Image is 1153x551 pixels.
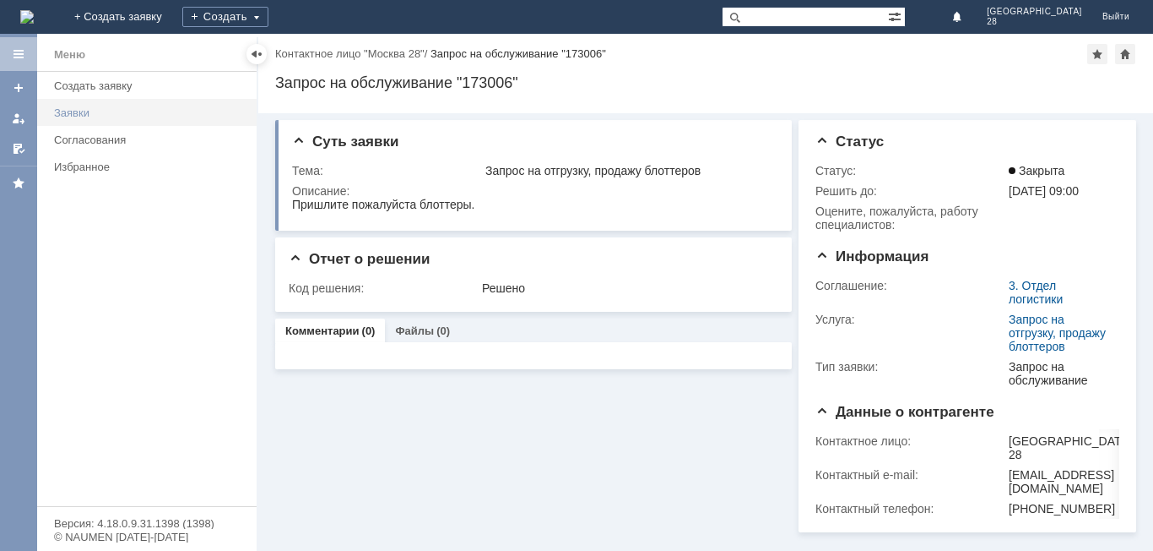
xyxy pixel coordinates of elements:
[1087,44,1107,64] div: Добавить в избранное
[815,279,1005,292] div: Соглашение:
[1009,279,1063,306] a: 3. Отдел логистики
[54,106,246,119] div: Заявки
[54,134,246,146] div: Согласования
[5,74,32,101] a: Создать заявку
[289,281,479,295] div: Код решения:
[815,205,1005,232] div: Oцените, пожалуйста, работу специалистов:
[20,10,34,24] img: logo
[815,313,1005,326] div: Услуга:
[246,44,267,64] div: Скрыть меню
[1009,360,1112,387] div: Запрос на обслуживание
[54,161,228,173] div: Избранное
[285,325,360,337] a: Комментарии
[289,251,430,267] span: Отчет о решении
[436,325,450,337] div: (0)
[1009,502,1132,516] div: [PHONE_NUMBER]
[292,164,482,177] div: Тема:
[815,404,994,420] span: Данные о контрагенте
[395,325,434,337] a: Файлы
[292,134,398,150] span: Суть заявки
[987,7,1082,17] span: [GEOGRAPHIC_DATA]
[485,164,770,177] div: Запрос на отгрузку, продажу блоттеров
[20,10,34,24] a: Перейти на домашнюю страницу
[815,360,1005,374] div: Тип заявки:
[5,105,32,132] a: Мои заявки
[47,127,253,153] a: Согласования
[815,164,1005,177] div: Статус:
[1009,164,1064,177] span: Закрыта
[292,184,773,198] div: Описание:
[815,502,1005,516] div: Контактный телефон:
[275,47,425,60] a: Контактное лицо "Москва 28"
[1009,468,1132,495] div: [EMAIL_ADDRESS][DOMAIN_NAME]
[5,135,32,162] a: Мои согласования
[815,184,1005,198] div: Решить до:
[362,325,376,337] div: (0)
[482,281,770,295] div: Решено
[47,73,253,99] a: Создать заявку
[1009,434,1132,461] div: [GEOGRAPHIC_DATA] 28
[815,434,1005,448] div: Контактное лицо:
[54,518,240,529] div: Версия: 4.18.0.9.31.1398 (1398)
[430,47,606,60] div: Запрос на обслуживание "173006"
[54,79,246,92] div: Создать заявку
[815,468,1005,482] div: Контактный e-mail:
[1009,313,1106,353] a: Запрос на отгрузку, продажу блоттеров
[888,8,905,24] span: Расширенный поиск
[182,7,268,27] div: Создать
[815,248,928,265] span: Информация
[47,100,253,126] a: Заявки
[815,134,884,150] span: Статус
[1115,44,1135,64] div: Сделать домашней страницей
[54,532,240,543] div: © NAUMEN [DATE]-[DATE]
[275,47,430,60] div: /
[275,74,1136,91] div: Запрос на обслуживание "173006"
[54,45,85,65] div: Меню
[987,17,1082,27] span: 28
[1009,184,1079,198] span: [DATE] 09:00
